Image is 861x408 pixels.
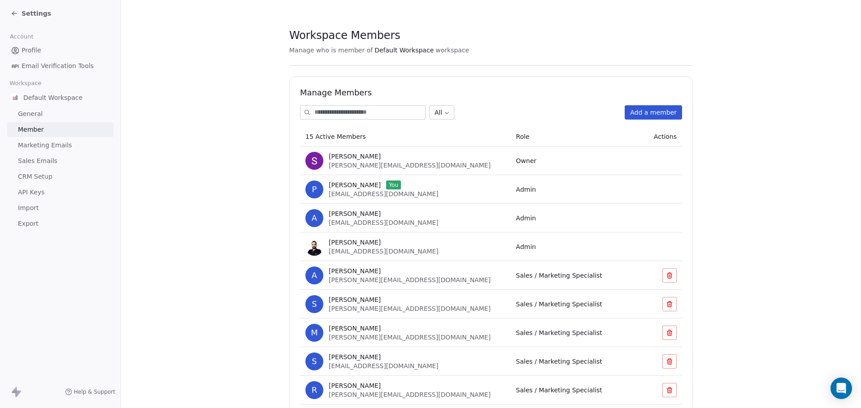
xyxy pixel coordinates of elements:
span: Workspace Members [289,29,400,42]
a: Sales Emails [7,154,113,168]
img: on2cook%20logo-04%20copy.jpg [11,93,20,102]
span: [EMAIL_ADDRESS][DOMAIN_NAME] [329,219,439,226]
span: [PERSON_NAME] [329,152,381,161]
img: Saurabh%20Photo.png [305,238,323,256]
a: Marketing Emails [7,138,113,153]
a: Email Verification Tools [7,59,113,73]
span: Actions [654,133,677,140]
span: General [18,109,43,119]
span: [EMAIL_ADDRESS][DOMAIN_NAME] [329,248,439,255]
img: kRIQ9gOQHcDie3rR_rtjW3JpV223tEqfrfqtgl4jBbI [305,152,323,170]
span: Help & Support [74,388,115,395]
a: Settings [11,9,51,18]
a: Import [7,201,113,215]
span: S [305,295,323,313]
span: A [305,266,323,284]
span: R [305,381,323,399]
a: Profile [7,43,113,58]
span: [PERSON_NAME] [329,209,381,218]
span: Admin [516,243,536,250]
span: Workspace [6,77,45,90]
div: Open Intercom Messenger [831,378,852,399]
span: [PERSON_NAME] [329,238,381,247]
a: Help & Support [65,388,115,395]
a: General [7,107,113,121]
span: Member [18,125,44,134]
span: Account [6,30,37,43]
span: Profile [22,46,41,55]
span: Settings [22,9,51,18]
span: Role [516,133,530,140]
span: Sales / Marketing Specialist [516,272,602,279]
span: Sales / Marketing Specialist [516,301,602,308]
span: Import [18,203,39,213]
span: M [305,324,323,342]
span: [PERSON_NAME] [329,266,381,275]
span: [EMAIL_ADDRESS][DOMAIN_NAME] [329,190,439,198]
span: [PERSON_NAME][EMAIL_ADDRESS][DOMAIN_NAME] [329,162,491,169]
span: [PERSON_NAME] [329,352,381,361]
a: CRM Setup [7,169,113,184]
span: Admin [516,215,536,222]
span: Marketing Emails [18,141,72,150]
h1: Manage Members [300,87,682,98]
span: Default Workspace [374,46,434,55]
span: [PERSON_NAME][EMAIL_ADDRESS][DOMAIN_NAME] [329,305,491,312]
span: A [305,209,323,227]
span: [PERSON_NAME] [329,180,381,189]
a: API Keys [7,185,113,200]
span: [PERSON_NAME][EMAIL_ADDRESS][DOMAIN_NAME] [329,391,491,398]
span: Manage who is member of [289,46,373,55]
span: Owner [516,157,537,164]
span: [PERSON_NAME] [329,324,381,333]
span: Export [18,219,39,228]
span: [EMAIL_ADDRESS][DOMAIN_NAME] [329,362,439,369]
span: Admin [516,186,536,193]
button: Add a member [625,105,682,120]
span: Sales / Marketing Specialist [516,358,602,365]
span: CRM Setup [18,172,52,181]
span: [PERSON_NAME][EMAIL_ADDRESS][DOMAIN_NAME] [329,334,491,341]
span: P [305,180,323,198]
span: Default Workspace [23,93,83,102]
span: [PERSON_NAME] [329,381,381,390]
span: API Keys [18,188,44,197]
span: 15 Active Members [305,133,366,140]
a: Export [7,216,113,231]
span: Sales Emails [18,156,57,166]
span: workspace [435,46,469,55]
span: You [386,180,401,189]
span: Email Verification Tools [22,61,94,71]
span: S [305,352,323,370]
span: [PERSON_NAME] [329,295,381,304]
span: Sales / Marketing Specialist [516,329,602,336]
a: Member [7,122,113,137]
span: Sales / Marketing Specialist [516,387,602,394]
span: [PERSON_NAME][EMAIL_ADDRESS][DOMAIN_NAME] [329,276,491,283]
